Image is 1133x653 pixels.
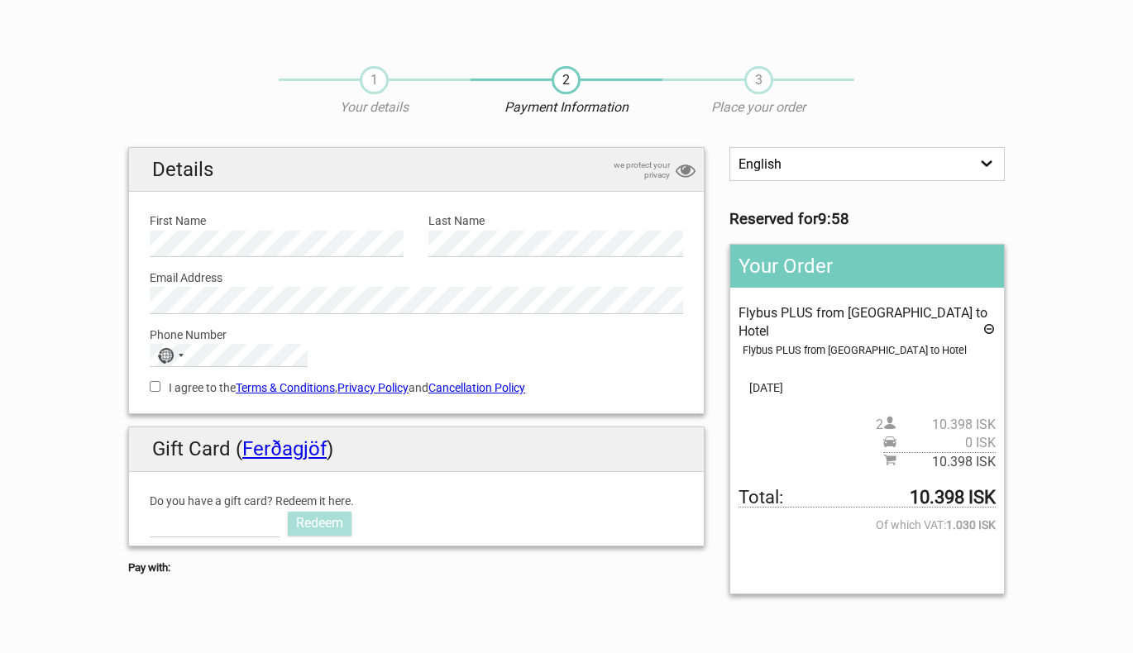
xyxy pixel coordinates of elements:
h2: Gift Card ( ) [129,427,704,471]
a: Ferðagjöf [242,437,327,460]
span: Of which VAT: [739,516,996,534]
a: Terms & Conditions [236,381,335,394]
p: We're away right now. Please check back later! [23,29,187,42]
span: Pickup price [883,434,996,452]
span: Total to be paid [739,489,996,508]
h5: Pay with: [128,559,705,577]
label: Do you have a gift card? Redeem it here. [150,492,404,510]
div: Flybus PLUS from [GEOGRAPHIC_DATA] to Hotel [743,341,996,360]
strong: 1.030 ISK [946,516,996,534]
label: Phone Number [150,326,683,344]
label: First Name [150,212,404,230]
label: Email Address [150,269,683,287]
span: 2 person(s) [876,416,996,434]
iframe: Secure payment button frame [128,598,277,631]
h2: Your Order [730,245,1004,288]
span: 10.398 ISK [896,453,996,471]
span: 0 ISK [896,434,996,452]
strong: 10.398 ISK [910,489,996,507]
span: Subtotal [883,452,996,471]
label: I agree to the , and [150,379,683,397]
button: Open LiveChat chat widget [190,26,210,45]
i: privacy protection [676,160,696,183]
strong: 9:58 [818,210,849,228]
p: Place your order [662,98,854,117]
span: [DATE] [739,379,996,397]
span: 10.398 ISK [896,416,996,434]
span: 1 [360,66,389,94]
h2: Details [129,148,704,192]
a: Redeem [288,512,351,535]
label: Last Name [428,212,682,230]
button: Selected country [151,345,192,366]
span: Flybus PLUS from [GEOGRAPHIC_DATA] to Hotel [739,305,987,339]
span: we protect your privacy [587,160,670,180]
h3: Reserved for [729,210,1005,228]
span: 2 [552,66,581,94]
p: Your details [279,98,471,117]
span: 3 [744,66,773,94]
p: Payment Information [471,98,662,117]
a: Cancellation Policy [428,381,525,394]
a: Privacy Policy [337,381,409,394]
